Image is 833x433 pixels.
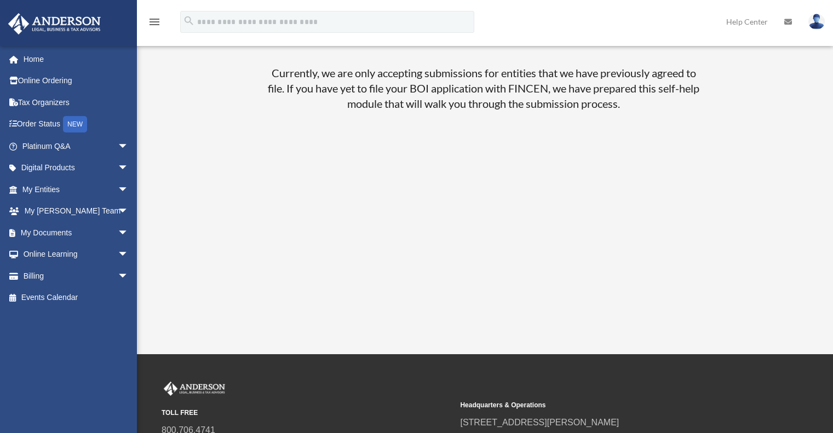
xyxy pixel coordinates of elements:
[8,287,145,309] a: Events Calendar
[8,70,145,92] a: Online Ordering
[118,200,140,223] span: arrow_drop_down
[162,382,227,396] img: Anderson Advisors Platinum Portal
[8,135,145,157] a: Platinum Q&Aarrow_drop_down
[8,265,145,287] a: Billingarrow_drop_down
[8,222,145,244] a: My Documentsarrow_drop_down
[148,19,161,28] a: menu
[8,91,145,113] a: Tax Organizers
[148,15,161,28] i: menu
[118,135,140,158] span: arrow_drop_down
[265,65,703,118] h4: Currently, we are only accepting submissions for entities that we have previously agreed to file....
[8,48,145,70] a: Home
[63,116,87,132] div: NEW
[460,418,619,427] a: [STREET_ADDRESS][PERSON_NAME]
[8,157,145,179] a: Digital Productsarrow_drop_down
[118,265,140,287] span: arrow_drop_down
[183,15,195,27] i: search
[808,14,825,30] img: User Pic
[5,13,104,34] img: Anderson Advisors Platinum Portal
[319,118,648,303] iframe: Important Update: Corporate Transparency Act Self Reporting
[8,178,145,200] a: My Entitiesarrow_drop_down
[162,407,452,419] small: TOLL FREE
[8,244,145,265] a: Online Learningarrow_drop_down
[8,113,145,136] a: Order StatusNEW
[118,178,140,201] span: arrow_drop_down
[118,222,140,244] span: arrow_drop_down
[118,157,140,180] span: arrow_drop_down
[460,400,751,411] small: Headquarters & Operations
[118,244,140,266] span: arrow_drop_down
[8,200,145,222] a: My [PERSON_NAME] Teamarrow_drop_down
